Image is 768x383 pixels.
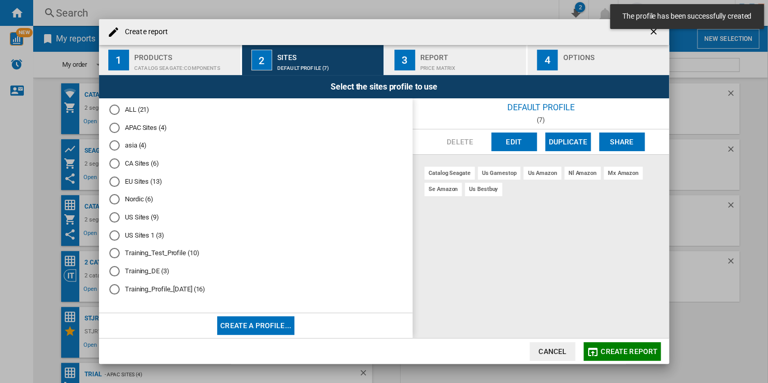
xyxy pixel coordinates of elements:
button: Create a profile... [217,316,294,335]
button: Edit [491,132,537,151]
div: us gamestop [478,167,521,180]
button: Share [599,132,645,151]
div: 4 [537,50,558,70]
md-radio-button: APAC Sites (4) [109,123,402,132]
md-radio-button: CA Sites (6) [109,159,402,169]
button: Delete [437,132,483,151]
div: nl amazon [564,167,601,180]
div: 2 [251,50,272,70]
md-radio-button: US Sites 1 (3) [109,230,402,240]
md-radio-button: US Sites (9) [109,213,402,223]
md-radio-button: ALL (21) [109,105,402,115]
div: CATALOG SEAGATE:Components [134,60,236,71]
div: us bestbuy [465,183,502,196]
md-radio-button: Training_Test_Profile (10) [109,248,402,258]
button: 2 Sites Default profile (7) [242,45,385,75]
md-radio-button: EU Sites (13) [109,176,402,186]
button: Create report [584,342,661,361]
button: 4 Options [528,45,669,75]
div: mx amazon [604,167,643,180]
span: Create report [601,347,658,356]
div: Default profile [413,98,669,116]
button: 3 Report Price Matrix [385,45,528,75]
div: se amazon [424,183,462,196]
div: Price Matrix [420,60,522,71]
md-radio-button: asia (4) [109,141,402,151]
h4: Create report [120,27,168,37]
div: Products [134,49,236,60]
div: Select the sites profile to use [99,75,669,98]
button: Cancel [530,342,575,361]
div: Options [563,49,665,60]
md-radio-button: Nordic (6) [109,195,402,204]
md-radio-button: Training_Profile_15august (16) [109,284,402,294]
md-dialog: Create report ... [99,19,669,364]
div: Report [420,49,522,60]
div: 1 [108,50,129,70]
span: The profile has been successfully created [619,11,755,22]
button: Duplicate [545,132,591,151]
div: catalog seagate [424,167,475,180]
button: 1 Products CATALOG SEAGATE:Components [99,45,241,75]
md-radio-button: Training_DE (3) [109,267,402,276]
div: Sites [277,49,379,60]
div: 3 [394,50,415,70]
div: Default profile (7) [277,60,379,71]
div: (7) [413,116,669,124]
div: us amazon [523,167,561,180]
